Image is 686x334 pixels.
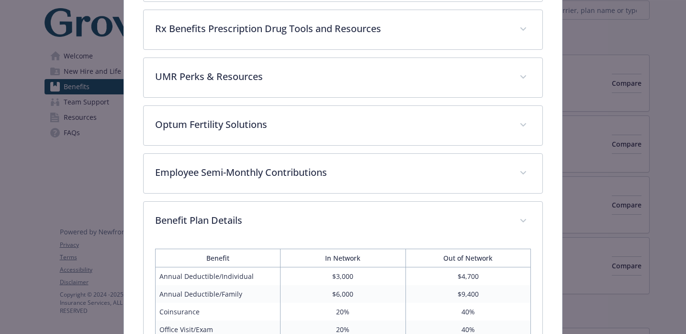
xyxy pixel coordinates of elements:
p: Rx Benefits Prescription Drug Tools and Resources [155,22,508,36]
p: UMR Perks & Resources [155,69,508,84]
td: Annual Deductible/Individual [155,267,280,285]
td: Annual Deductible/Family [155,285,280,303]
div: Optum Fertility Solutions [144,106,542,145]
th: Out of Network [405,249,530,267]
th: In Network [281,249,405,267]
td: $6,000 [281,285,405,303]
div: Rx Benefits Prescription Drug Tools and Resources [144,10,542,49]
p: Benefit Plan Details [155,213,508,228]
div: Employee Semi-Monthly Contributions [144,154,542,193]
td: $3,000 [281,267,405,285]
p: Employee Semi-Monthly Contributions [155,165,508,180]
td: 40% [405,303,530,321]
td: $9,400 [405,285,530,303]
div: Benefit Plan Details [144,202,542,241]
td: Coinsurance [155,303,280,321]
th: Benefit [155,249,280,267]
p: Optum Fertility Solutions [155,117,508,132]
div: UMR Perks & Resources [144,58,542,97]
td: 20% [281,303,405,321]
td: $4,700 [405,267,530,285]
